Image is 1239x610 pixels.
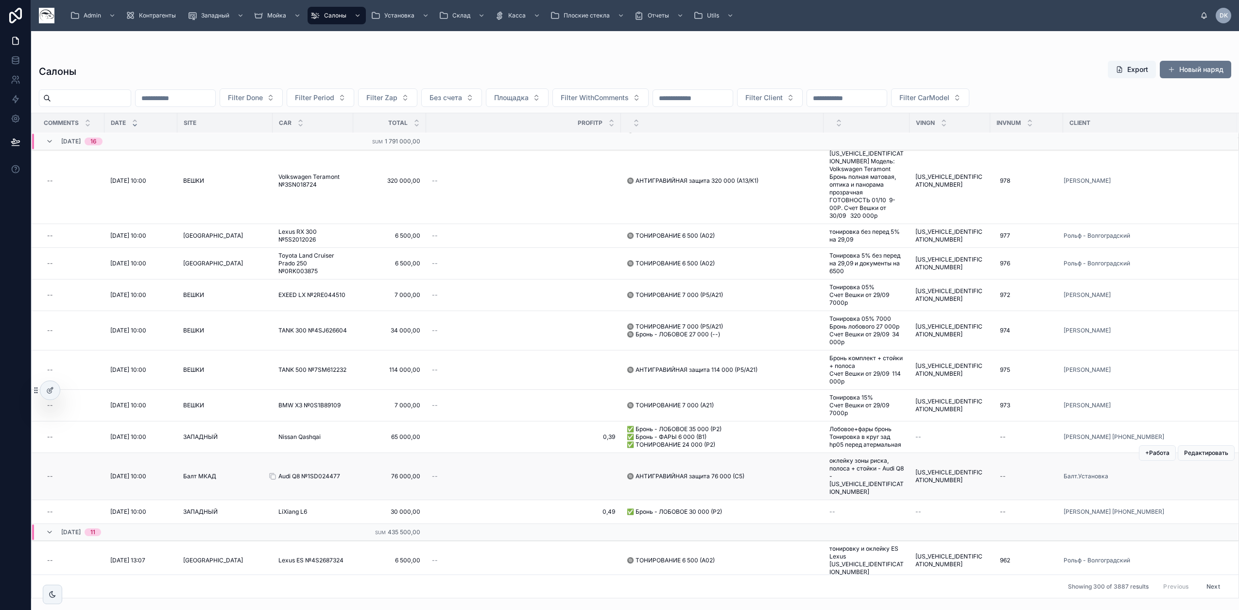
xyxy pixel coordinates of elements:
a: Бронь комплект + стойки + полоса Счет Вешки от 29/09 114 000р [829,354,904,385]
div: -- [47,401,53,409]
a: ЗАПАДНЫЙ [183,433,267,441]
a: 🔘 ТОНИРОВАНИЕ 6 500 (А02) [627,260,818,267]
a: -- [43,323,99,338]
span: [US_VEHICLE_IDENTIFICATION_NUMBER] [915,228,984,244]
a: [PERSON_NAME] [1064,401,1111,409]
a: Рольф - Волгоградский [1064,232,1226,240]
span: -- [915,433,921,441]
a: Тонировка 05% 7000 Бронь лобового 27 000р Счет Вешки от 29/09 34 000р [829,315,904,346]
button: Select Button [486,88,549,107]
a: 🔘 АНТИГРАВИЙНАЯ защита 114 000 (Р5/А21) [627,366,818,374]
a: 976 [996,256,1057,271]
span: Контрагенты [139,12,176,19]
a: -- [432,327,615,334]
span: TANK 300 №4SJ626604 [278,327,347,334]
a: 🔘 ТОНИРОВАНИЕ 7 000 (Р5/А21) 🔘 Бронь - ЛОБОВОЕ 27 000 (--) [627,323,818,338]
a: 974 [996,323,1057,338]
a: Тонировка 5% без перед на 29,09 и документы на 6500 [829,252,904,275]
a: -- [915,433,984,441]
span: EXEED LX №2RE044510 [278,291,345,299]
span: Lexus ES №4S2687324 [278,557,344,564]
a: -- [43,429,99,445]
span: [GEOGRAPHIC_DATA] [183,232,243,240]
button: Select Button [220,88,283,107]
span: 975 [1000,366,1010,374]
a: Балт.Установка [1064,472,1108,480]
a: Utils [690,7,739,24]
a: -- [43,469,99,484]
a: 🔘 ТОНИРОВАНИЕ 6 500 (А02) [627,557,818,564]
span: [DATE] 10:00 [110,401,146,409]
a: [DATE] 10:00 [110,433,172,441]
a: -- [432,401,615,409]
a: 76176674, [US_VEHICLE_IDENTIFICATION_NUMBER] Модель: Volkswagen Teramont Бронь полная матовая, оп... [829,142,904,220]
a: [PERSON_NAME] [1064,327,1111,334]
span: Западный [201,12,229,19]
a: [DATE] 10:00 [110,327,172,334]
a: -- [43,256,99,271]
a: -- [915,508,984,516]
a: -- [432,291,615,299]
a: LiXiang L6 [278,508,347,516]
span: Audi Q8 №1SD024477 [278,472,340,480]
div: -- [47,177,53,185]
a: [US_VEHICLE_IDENTIFICATION_NUMBER] [915,287,984,303]
span: -- [432,472,438,480]
span: 7 000,00 [359,291,420,299]
button: Select Button [737,88,803,107]
a: [DATE] 13:07 [110,557,172,564]
a: -- [829,508,904,516]
span: [PERSON_NAME] [PHONE_NUMBER] [1064,508,1164,516]
a: 114 000,00 [359,366,420,374]
span: [GEOGRAPHIC_DATA] [183,557,243,564]
a: Касса [492,7,545,24]
a: Западный [185,7,249,24]
div: scrollable content [62,5,1200,26]
a: 76 000,00 [359,472,420,480]
span: ✅ Бронь - ЛОБОВОЕ 30 000 (Р2) [627,508,722,516]
a: 34 000,00 [359,327,420,334]
span: Volkswagen Teramont №3SN018724 [278,173,347,189]
button: Новый наряд [1160,61,1231,78]
a: [DATE] 10:00 [110,366,172,374]
span: ВЕШКИ [183,401,204,409]
span: -- [915,508,921,516]
a: [PERSON_NAME] [PHONE_NUMBER] [1064,433,1226,441]
a: [US_VEHICLE_IDENTIFICATION_NUMBER] [915,398,984,413]
a: 30 000,00 [359,508,420,516]
a: [PERSON_NAME] [1064,291,1226,299]
a: -- [996,469,1057,484]
a: ВЕШКИ [183,177,267,185]
span: Балт МКАД [183,472,216,480]
span: [DATE] 10:00 [110,291,146,299]
a: тонировку и оклейку ES Lexus [US_VEHICLE_IDENTIFICATION_NUMBER] [829,545,904,576]
a: 65 000,00 [359,433,420,441]
a: -- [43,362,99,378]
a: оклейку зоны риска, полоса + стойки - Audi Q8 - [US_VEHICLE_IDENTIFICATION_NUMBER] [829,457,904,496]
span: Плоские стекла [564,12,610,19]
span: -- [829,508,835,516]
a: [DATE] 10:00 [110,232,172,240]
a: [GEOGRAPHIC_DATA] [183,232,267,240]
span: [DATE] 10:00 [110,177,146,185]
span: 🔘 АНТИГРАВИЙНАЯ защита 320 000 (А13/К1) [627,177,758,185]
span: [PERSON_NAME] [PHONE_NUMBER] [1064,433,1164,441]
span: 974 [1000,327,1010,334]
button: Export [1108,61,1156,78]
a: 6 500,00 [359,232,420,240]
a: 0,49 [432,508,615,516]
span: 978 [1000,177,1010,185]
a: ✅ Бронь - ЛОБОВОЕ 35 000 (Р2) ✅ Бронь - ФАРЫ 6 000 (В1) ✅ ТОНИРОВАНИЕ 24 000 (Р2) [627,425,818,449]
span: Редактировать [1184,449,1228,457]
span: Тонировка 05% Счет Вешки от 29/09 7000р [829,283,904,307]
a: ВЕШКИ [183,291,267,299]
span: [DATE] 10:00 [110,327,146,334]
a: 972 [996,287,1057,303]
a: -- [432,232,615,240]
a: Lexus ES №4S2687324 [278,557,347,564]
